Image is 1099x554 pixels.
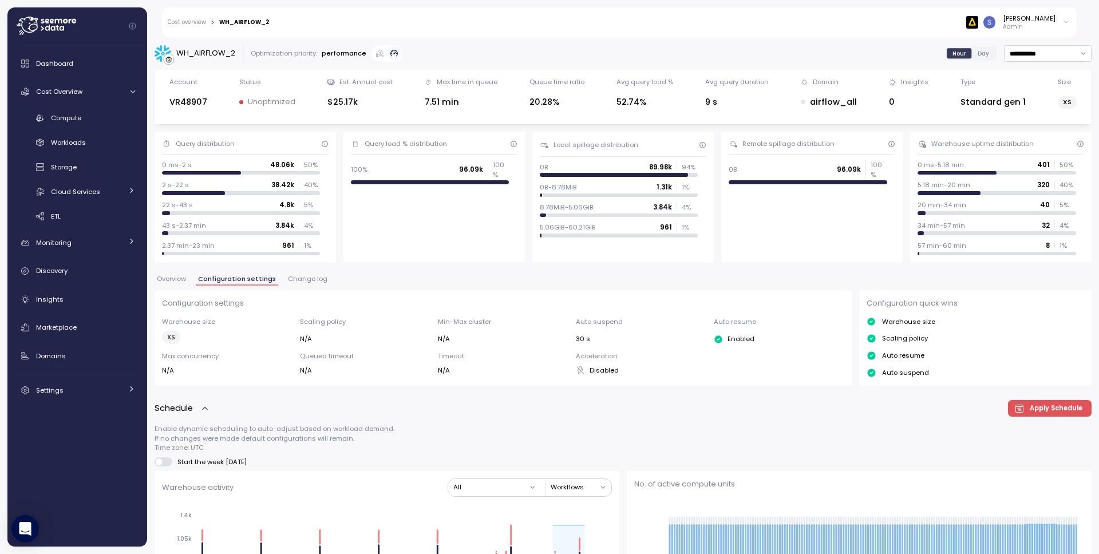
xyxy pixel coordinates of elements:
[51,113,81,122] span: Compute
[871,160,887,179] p: 100 %
[1060,221,1076,230] p: 4 %
[952,49,966,58] span: Hour
[714,317,844,326] p: Auto resume
[540,163,548,172] p: 0B
[351,165,367,174] p: 100%
[36,351,66,361] span: Domains
[12,379,143,402] a: Settings
[1046,241,1050,250] p: 8
[270,160,294,169] p: 48.06k
[300,351,430,361] p: Queued timeout
[459,165,483,174] p: 96.09k
[304,241,320,250] p: 1 %
[198,276,276,282] span: Configuration settings
[529,77,584,86] div: Queue time ratio
[12,158,143,177] a: Storage
[288,276,327,282] span: Change log
[282,241,294,250] p: 961
[714,334,844,343] div: Enabled
[51,163,77,172] span: Storage
[36,59,73,68] span: Dashboard
[365,139,447,148] div: Query load % distribution
[162,366,292,375] div: N/A
[1030,401,1082,416] span: Apply Schedule
[960,77,975,86] div: Type
[36,386,64,395] span: Settings
[36,323,77,332] span: Marketplace
[540,203,594,212] p: 8.78MiB-5.06GiB
[705,96,769,109] div: 9 s
[300,366,430,375] div: N/A
[576,334,706,343] div: 30 s
[304,200,320,209] p: 5 %
[1003,23,1055,31] p: Admin
[882,317,935,326] p: Warehouse size
[438,366,568,375] div: N/A
[425,96,497,109] div: 7.51 min
[12,80,143,103] a: Cost Overview
[51,212,61,221] span: ETL
[1063,96,1072,108] span: XS
[901,77,928,86] div: Insights
[966,16,978,28] img: 6628aa71fabf670d87b811be.PNG
[801,96,857,109] div: airflow_all
[1003,14,1055,23] div: [PERSON_NAME]
[327,96,393,109] div: $25.17k
[155,424,1092,452] p: Enable dynamic scheduling to auto-adjust based on workload demand. If no changes were made defaul...
[576,317,706,326] p: Auto suspend
[1060,180,1076,189] p: 40 %
[682,203,698,212] p: 4 %
[653,203,672,212] p: 3.84k
[882,368,929,377] p: Auto suspend
[918,241,966,250] p: 57 min-60 min
[11,515,39,543] div: Open Intercom Messenger
[304,160,320,169] p: 50 %
[162,180,189,189] p: 2 s-22 s
[162,482,234,493] p: Warehouse activity
[12,133,143,152] a: Workloads
[162,241,215,250] p: 2.37 min-23 min
[12,288,143,311] a: Insights
[1060,160,1076,169] p: 50 %
[339,77,393,86] div: Est. Annual cost
[657,183,672,192] p: 1.31k
[155,402,209,415] button: Schedule
[682,223,698,232] p: 1 %
[682,163,698,172] p: 94 %
[438,351,568,361] p: Timeout
[162,351,292,361] p: Max concurrency
[155,402,193,415] p: Schedule
[304,180,320,189] p: 40 %
[162,298,844,309] p: Configuration settings
[438,334,568,343] div: N/A
[271,180,294,189] p: 38.42k
[275,221,294,230] p: 3.84k
[1040,200,1050,209] p: 40
[172,457,247,466] span: Start the week [DATE]
[837,165,861,174] p: 96.09k
[36,238,72,247] span: Monitoring
[12,182,143,201] a: Cloud Services
[438,317,568,326] p: Min-Max cluster
[742,139,835,148] div: Remote spillage distribution
[918,221,965,230] p: 34 min-57 min
[12,231,143,254] a: Monitoring
[983,16,995,28] img: ACg8ocLCy7HMj59gwelRyEldAl2GQfy23E10ipDNf0SDYCnD3y85RA=s96-c
[705,77,769,86] div: Avg query duration
[729,165,737,174] p: 0B
[649,163,672,172] p: 89.98k
[162,317,292,326] p: Warehouse size
[1037,160,1050,169] p: 401
[616,77,673,86] div: Avg query load %
[1060,200,1076,209] p: 5 %
[889,96,928,109] div: 0
[1058,77,1071,86] div: Size
[304,221,320,230] p: 4 %
[1060,241,1076,250] p: 1 %
[576,366,706,375] div: Disabled
[176,48,235,59] div: WH_AIRFLOW_2
[12,316,143,339] a: Marketplace
[1042,221,1050,230] p: 32
[51,138,86,147] span: Workloads
[12,345,143,367] a: Domains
